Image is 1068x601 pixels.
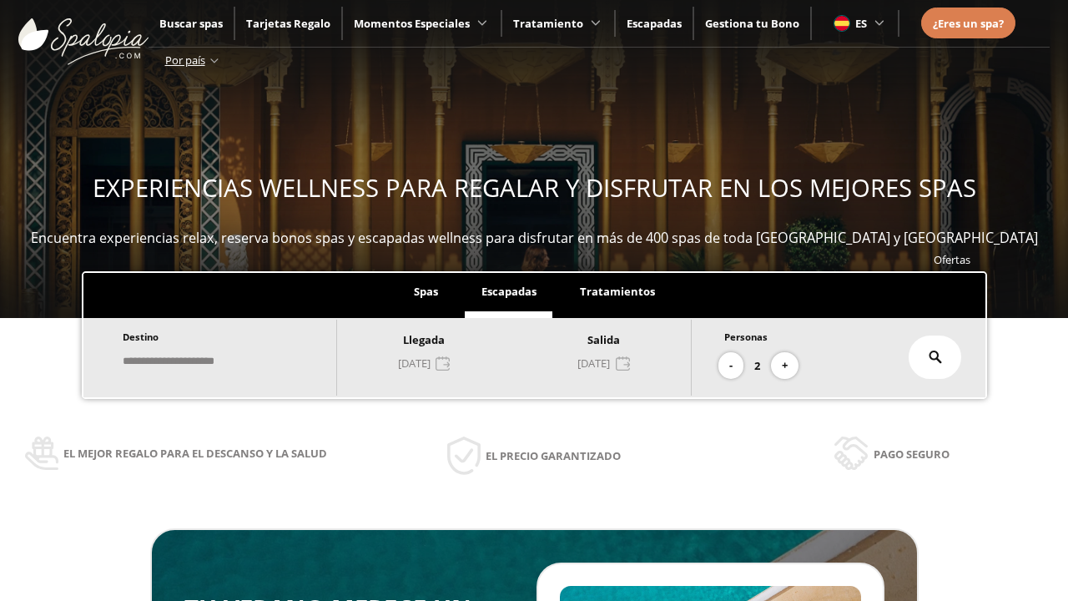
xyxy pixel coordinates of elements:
span: Encuentra experiencias relax, reserva bonos spas y escapadas wellness para disfrutar en más de 40... [31,229,1038,247]
a: Gestiona tu Bono [705,16,799,31]
span: Personas [724,331,768,343]
span: Spas [414,284,438,299]
img: ImgLogoSpalopia.BvClDcEz.svg [18,2,149,65]
button: - [718,352,743,380]
span: El precio garantizado [486,447,621,465]
span: Escapadas [481,284,537,299]
span: El mejor regalo para el descanso y la salud [63,444,327,462]
a: Buscar spas [159,16,223,31]
a: ¿Eres un spa? [933,14,1004,33]
a: Tarjetas Regalo [246,16,330,31]
span: Tratamientos [580,284,655,299]
span: 2 [754,356,760,375]
span: Destino [123,331,159,343]
span: ¿Eres un spa? [933,16,1004,31]
button: + [771,352,798,380]
a: Ofertas [934,252,970,267]
span: Por país [165,53,205,68]
span: EXPERIENCIAS WELLNESS PARA REGALAR Y DISFRUTAR EN LOS MEJORES SPAS [93,171,976,205]
a: Escapadas [627,16,682,31]
span: Pago seguro [874,445,950,463]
